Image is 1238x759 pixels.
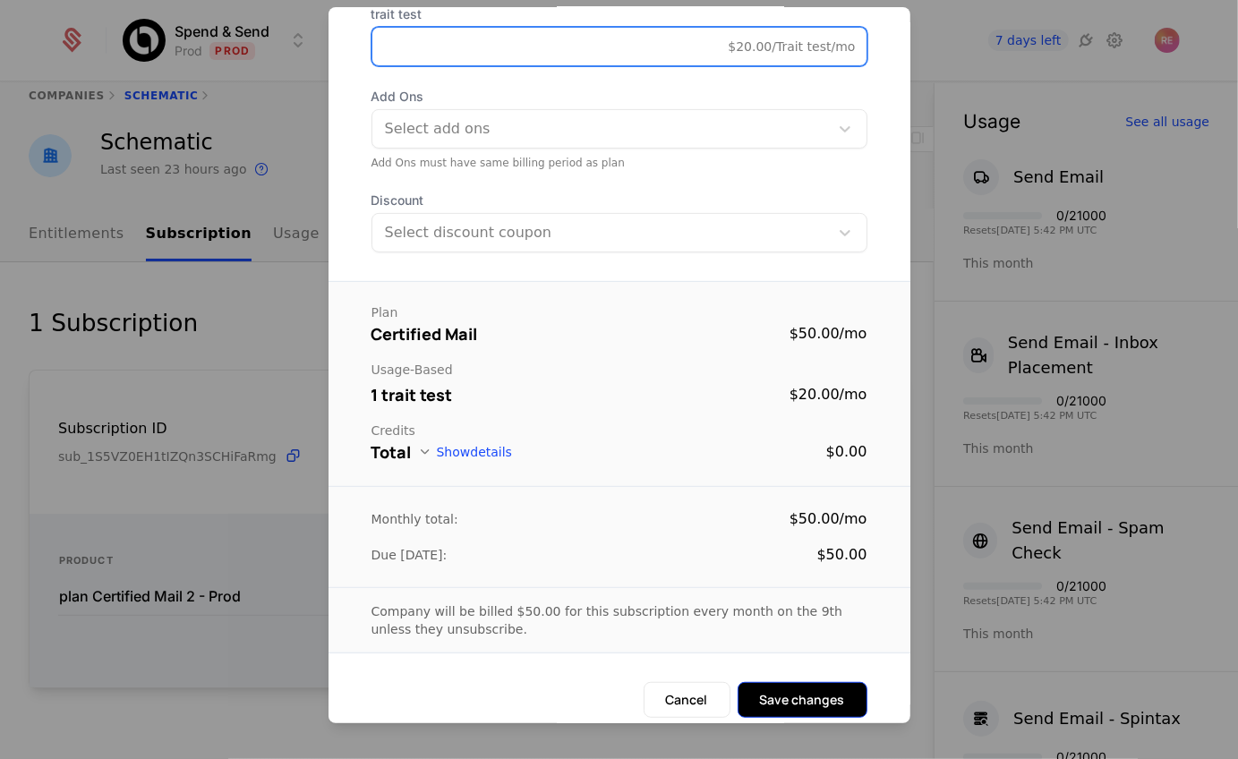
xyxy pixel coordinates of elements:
[644,682,730,718] button: Cancel
[419,445,512,459] button: Showdetails
[728,40,866,53] div: $20.00/Trait test/mo
[790,508,867,530] div: $50.00 / mo
[371,382,453,407] div: 1 trait test
[371,422,867,439] div: Credits
[817,544,867,566] div: $50.00
[371,361,867,379] div: Usage-Based
[371,156,867,170] div: Add Ons must have same billing period as plan
[371,321,478,346] div: Certified Mail
[385,118,820,140] div: Select add ons
[371,439,412,465] div: Total
[790,384,867,405] div: $20.00 / mo
[371,88,867,106] span: Add Ons
[371,192,867,209] span: Discount
[826,441,867,463] div: $0.00
[371,602,867,638] div: Company will be billed $50.00 for this subscription every month on the 9th unless they unsubscribe.
[371,510,458,528] div: Monthly total:
[371,546,448,564] div: Due [DATE]:
[738,682,867,718] button: Save changes
[790,323,867,345] div: $50.00 / mo
[371,303,867,321] div: Plan
[371,5,867,23] label: trait test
